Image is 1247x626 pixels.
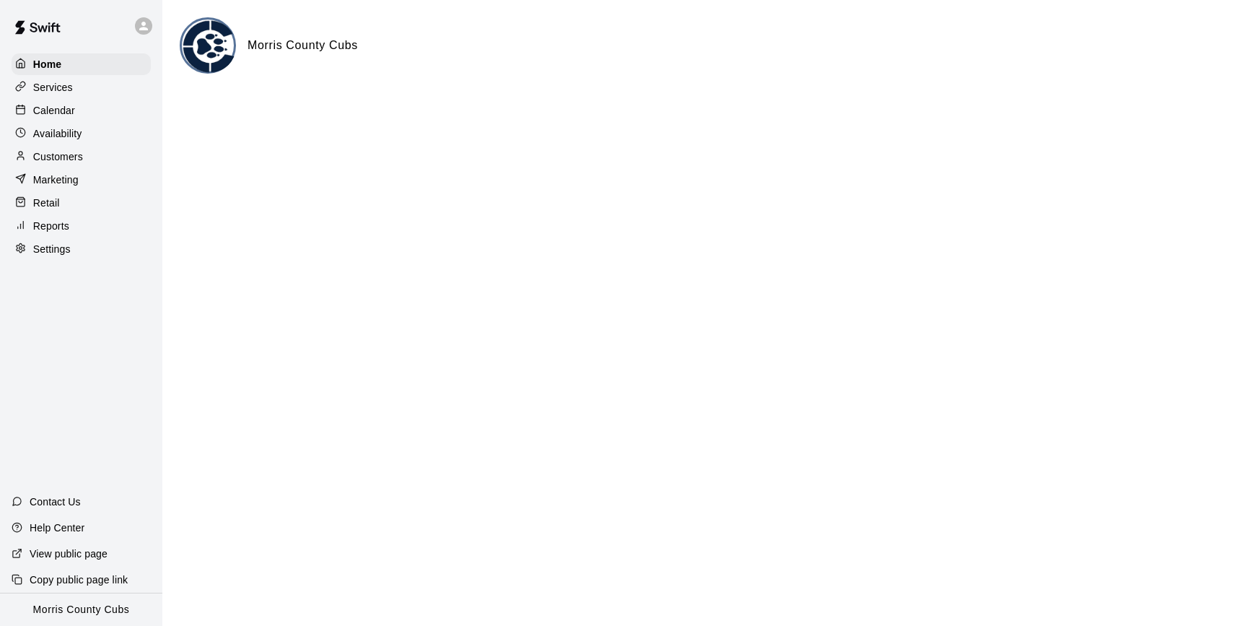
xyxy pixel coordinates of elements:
p: Retail [33,196,60,210]
a: Retail [12,192,151,214]
p: Reports [33,219,69,233]
a: Home [12,53,151,75]
p: Services [33,80,73,95]
a: Marketing [12,169,151,191]
a: Availability [12,123,151,144]
a: Settings [12,238,151,260]
p: Home [33,57,62,71]
p: Contact Us [30,495,81,509]
p: Customers [33,149,83,164]
a: Reports [12,215,151,237]
p: Availability [33,126,82,141]
a: Services [12,77,151,98]
p: Settings [33,242,71,256]
p: Help Center [30,521,84,535]
p: Calendar [33,103,75,118]
a: Calendar [12,100,151,121]
p: Morris County Cubs [33,602,130,617]
p: View public page [30,547,108,561]
p: Marketing [33,173,79,187]
a: Customers [12,146,151,168]
img: Morris County Cubs logo [182,19,236,74]
p: Copy public page link [30,573,128,587]
h6: Morris County Cubs [248,36,358,55]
